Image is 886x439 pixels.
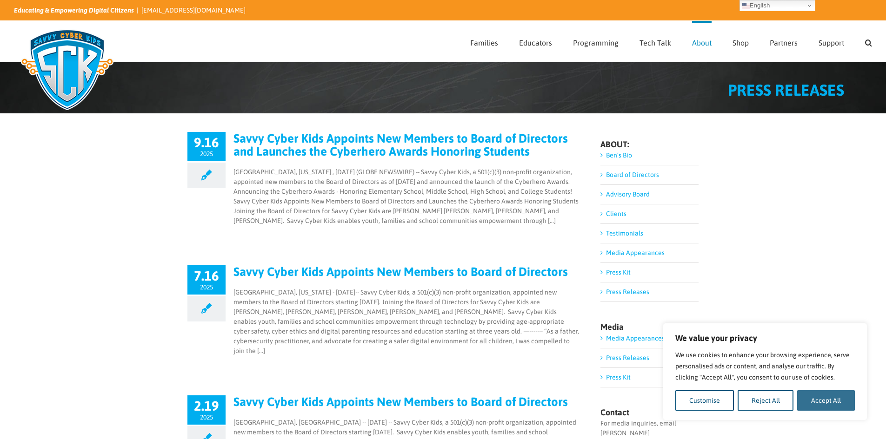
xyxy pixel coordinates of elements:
button: Customise [675,390,734,411]
p: We use cookies to enhance your browsing experience, serve personalised ads or content, and analys... [675,349,855,383]
a: Press Releases [606,354,649,361]
span: Support [819,39,844,46]
span: Families [470,39,498,46]
a: Press Releases [606,288,649,295]
span: Tech Talk [640,39,671,46]
a: Educators [519,21,552,62]
a: Programming [573,21,619,62]
a: Support [819,21,844,62]
a: Press Kit [606,373,631,381]
a: Clients [606,210,626,217]
h4: Contact [600,408,699,417]
a: Search [865,21,872,62]
span: Educators [519,39,552,46]
a: Savvy Cyber Kids Appoints New Members to Board of Directors [233,395,568,409]
a: Testimonials [606,229,643,237]
p: [GEOGRAPHIC_DATA], [US_STATE] - [DATE]-- Savvy Cyber Kids, a 501(c)(3) non-profit organization, a... [233,288,580,356]
span: 2.19 [187,399,226,413]
p: We value your privacy [675,333,855,344]
h4: ABOUT: [600,140,699,149]
p: [GEOGRAPHIC_DATA], [US_STATE] , [DATE] (GLOBE NEWSWIRE) -- Savvy Cyber Kids, a 501(c)(3) non-prof... [233,167,580,226]
span: 7.16 [187,269,226,282]
a: Media Appearances [606,249,665,256]
button: Reject All [738,390,794,411]
span: 2025 [200,413,213,421]
span: 2025 [200,283,213,291]
a: Media Appearances [606,334,665,342]
a: Savvy Cyber Kids Appoints New Members to Board of Directors [233,265,568,279]
span: Shop [733,39,749,46]
img: Savvy Cyber Kids Logo [14,23,120,116]
a: Savvy Cyber Kids Appoints New Members to Board of Directors and Launches the Cyberhero Awards Hon... [233,131,568,158]
span: PRESS RELEASES [728,81,844,99]
span: Programming [573,39,619,46]
a: About [692,21,712,62]
a: Advisory Board [606,190,650,198]
a: Families [470,21,498,62]
nav: Main Menu [470,21,872,62]
a: [EMAIL_ADDRESS][DOMAIN_NAME] [141,7,246,14]
span: Partners [770,39,798,46]
a: Shop [733,21,749,62]
a: Board of Directors [606,171,659,178]
button: Accept All [797,390,855,411]
a: Ben’s Bio [606,151,632,159]
a: Partners [770,21,798,62]
span: 2025 [200,150,213,157]
h4: Media [600,323,699,331]
img: en [742,2,750,9]
i: Educating & Empowering Digital Citizens [14,7,134,14]
span: About [692,39,712,46]
a: Press Kit [606,269,631,276]
span: 9.16 [187,136,226,149]
a: Tech Talk [640,21,671,62]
